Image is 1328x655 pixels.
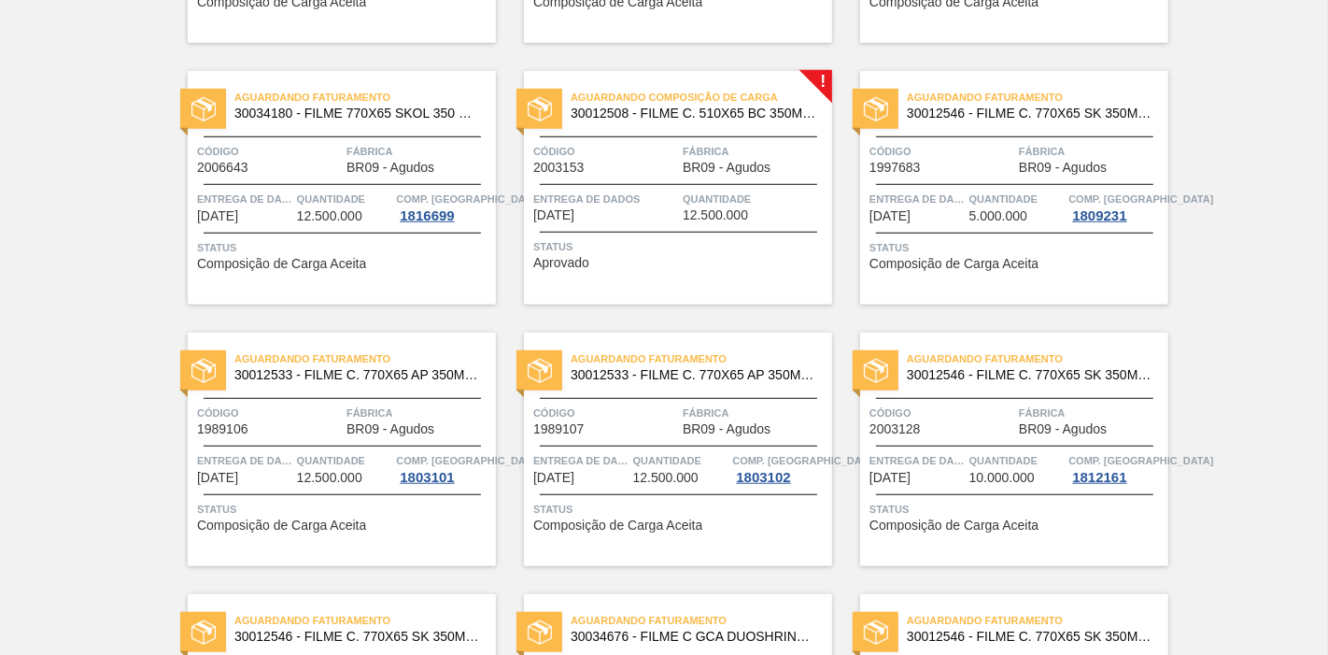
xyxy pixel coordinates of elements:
[1019,422,1107,436] span: BR09 - Agudos
[533,421,585,436] font: 1989107
[533,407,575,419] font: Código
[869,422,921,436] span: 2003128
[732,451,877,470] span: Comp. Carga
[533,255,589,270] font: Aprovado
[571,630,817,644] span: 30034676 - FILME C GCA DUOSHRINK 690X50 7 99 NIV25
[533,160,585,175] font: 2003153
[234,630,481,644] span: 30012546 - FILME C. 770X65 SK 350ML C12 429
[869,256,1038,271] font: Composição de Carga Aceita
[297,471,362,485] span: 12.500.000
[969,471,1035,485] span: 10.000.000
[1019,404,1164,422] span: Fábrica
[533,422,585,436] span: 1989107
[346,421,434,436] font: BR09 - Agudos
[197,504,236,515] font: Status
[869,242,909,253] font: Status
[907,615,1063,626] font: Aguardando Faturamento
[869,471,911,485] span: 25/09/2025
[528,97,552,121] img: status
[571,367,861,382] font: 30012533 - FILME C. 770X65 AP 350ML C12 429
[528,359,552,383] img: status
[346,160,434,175] font: BR09 - Agudos
[197,500,491,519] span: Status
[1019,161,1107,175] span: BR09 - Agudos
[1068,190,1164,223] a: Comp. [GEOGRAPHIC_DATA]1809231
[683,142,827,161] span: Fábrica
[633,471,699,485] span: 12.500.000
[869,519,1038,533] span: Composição de Carga Aceita
[869,142,1014,161] span: Código
[197,519,366,533] span: Composição de Carga Aceita
[571,368,817,382] span: 30012533 - FILME C. 770X65 AP 350ML C12 429
[1072,469,1126,485] font: 1812161
[869,407,911,419] font: Código
[346,404,491,422] span: Fábrica
[1072,207,1126,223] font: 1809231
[907,367,1198,382] font: 30012546 - FILME C. 770X65 SK 350ML C12 429
[346,142,491,161] span: Fábrica
[346,146,393,157] font: Fábrica
[396,193,541,205] font: Comp. [GEOGRAPHIC_DATA]
[907,107,1153,121] span: 30012546 - FILME C. 770X65 SK 350ML C12 429
[1068,193,1213,205] font: Comp. [GEOGRAPHIC_DATA]
[969,451,1065,470] span: Quantidade
[869,455,977,466] font: Entrega de dados
[533,404,678,422] span: Código
[869,504,909,515] font: Status
[907,368,1153,382] span: 30012546 - FILME C. 770X65 SK 350ML C12 429
[907,629,1198,644] font: 30012546 - FILME C. 770X65 SK 350ML C12 429
[197,471,238,485] span: 18/09/2025
[869,238,1164,257] span: Status
[533,500,827,519] span: Status
[1019,421,1107,436] font: BR09 - Agudos
[234,353,390,364] font: Aguardando Faturamento
[869,257,1038,271] span: Composição de Carga Aceita
[496,333,832,566] a: statusAguardando Faturamento30012533 - FILME C. 770X65 AP 350ML C12 429Código1989107FábricaBR09 -...
[396,455,541,466] font: Comp. [GEOGRAPHIC_DATA]
[869,190,965,208] span: Entrega de dados
[234,367,525,382] font: 30012533 - FILME C. 770X65 AP 350ML C12 429
[571,629,923,644] font: 30034676 - FILME C GCA DUOSHRINK 690X50 7 99 NIV25
[732,451,827,485] a: Comp. [GEOGRAPHIC_DATA]1803102
[533,518,702,533] font: Composição de Carga Aceita
[736,469,790,485] font: 1803102
[533,146,575,157] font: Código
[683,160,770,175] font: BR09 - Agudos
[832,71,1168,305] a: statusAguardando Faturamento30012546 - FILME C. 770X65 SK 350ML C12 429Código1997683FábricaBR09 -...
[683,407,729,419] font: Fábrica
[869,146,911,157] font: Código
[197,421,248,436] font: 1989106
[346,407,393,419] font: Fábrica
[533,470,574,485] font: [DATE]
[197,242,236,253] font: Status
[683,208,748,222] span: 12.500.000
[197,518,366,533] font: Composição de Carga Aceita
[191,620,216,645] img: status
[496,71,832,305] a: !statusAguardando Composição de Carga30012508 - FILME C. 510X65 BC 350ML MP C18 429Código2003153F...
[197,208,238,223] font: [DATE]
[533,471,574,485] span: 18/09/2025
[571,106,885,121] font: 30012508 - FILME C. 510X65 BC 350ML MP C18 429
[297,208,362,223] font: 12.500.000
[907,611,1168,630] span: Aguardando Faturamento
[869,470,911,485] font: [DATE]
[197,238,491,257] span: Status
[1068,451,1164,485] a: Comp. [GEOGRAPHIC_DATA]1812161
[869,193,977,205] font: Entrega de dados
[160,333,496,566] a: statusAguardando Faturamento30012533 - FILME C. 770X65 AP 350ML C12 429Código1989106FábricaBR09 -...
[197,142,342,161] span: Código
[907,92,1063,103] font: Aguardando Faturamento
[234,629,526,644] font: 30012546 - FILME C. 770X65 SK 350ML C12 429
[864,620,888,645] img: status
[528,620,552,645] img: status
[864,359,888,383] img: status
[633,451,728,470] span: Quantidade
[234,368,481,382] span: 30012533 - FILME C. 770X65 AP 350ML C12 429
[297,190,392,208] span: Quantidade
[533,237,827,256] span: Status
[683,190,827,208] span: Quantidade
[197,422,248,436] span: 1989106
[197,257,366,271] span: Composição de Carga Aceita
[297,470,362,485] font: 12.500.000
[571,615,727,626] font: Aguardando Faturamento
